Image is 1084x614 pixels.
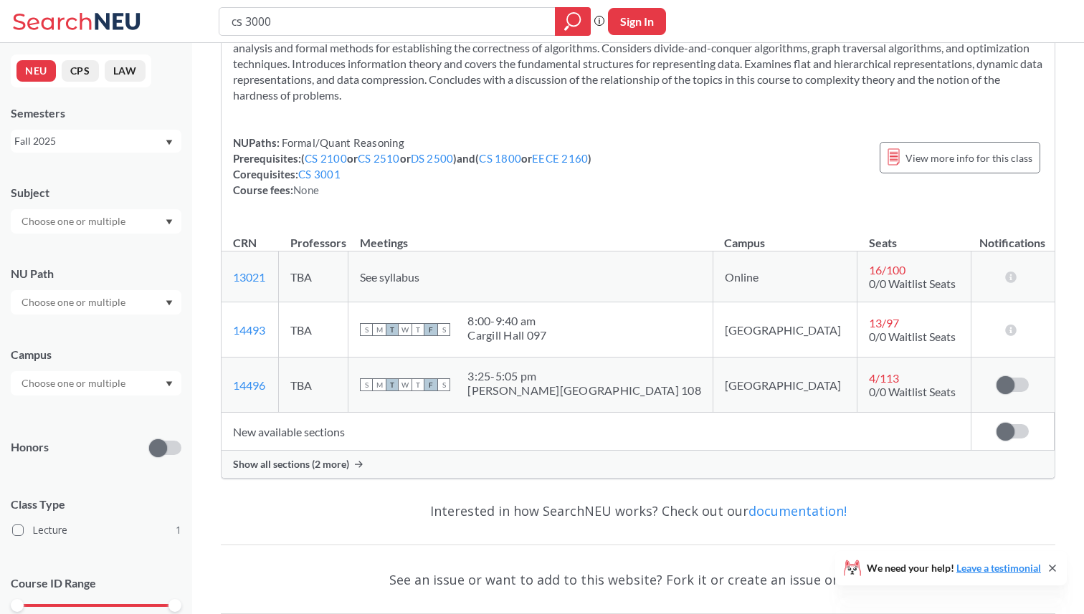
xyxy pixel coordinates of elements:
span: S [437,323,450,336]
a: 13021 [233,270,265,284]
div: Subject [11,185,181,201]
span: W [399,378,412,391]
span: 0/0 Waitlist Seats [869,385,956,398]
span: W [399,323,412,336]
div: Semesters [11,105,181,121]
div: Interested in how SearchNEU works? Check out our [221,490,1055,532]
th: Seats [857,221,971,251]
button: Sign In [608,8,666,35]
section: Introduces the basic principles and techniques for the design, analysis, and implementation of ef... [233,24,1043,103]
a: CS 3001 [298,168,341,181]
svg: magnifying glass [564,11,581,32]
a: DS 2500 [411,152,454,165]
th: Meetings [348,221,713,251]
span: T [386,378,399,391]
td: Online [713,251,857,302]
span: 13 / 97 [869,316,899,330]
p: Honors [11,439,49,456]
div: Dropdown arrow [11,371,181,395]
label: Lecture [12,521,181,539]
span: We need your help! [867,563,1041,573]
a: CS 2510 [358,152,400,165]
th: Campus [713,221,857,251]
a: CS 1800 [479,152,521,165]
span: M [373,378,386,391]
th: Professors [279,221,348,251]
th: Notifications [971,221,1054,251]
input: Class, professor, course number, "phrase" [230,9,545,34]
a: Leave a testimonial [956,562,1041,574]
span: 1 [176,522,181,538]
p: Course ID Range [11,575,181,592]
span: F [424,378,437,391]
div: CRN [233,235,257,251]
a: documentation! [748,502,847,519]
span: T [412,323,424,336]
input: Choose one or multiple [14,213,135,230]
span: 0/0 Waitlist Seats [869,277,956,290]
a: 14496 [233,378,265,392]
span: Class Type [11,497,181,512]
div: See an issue or want to add to this website? Fork it or create an issue on . [221,559,1055,600]
div: Fall 2025Dropdown arrow [11,130,181,153]
span: F [424,323,437,336]
span: Formal/Quant Reasoning [280,136,404,149]
div: 8:00 - 9:40 am [467,314,546,328]
button: NEU [16,60,56,82]
td: [GEOGRAPHIC_DATA] [713,302,857,358]
span: 0/0 Waitlist Seats [869,330,956,343]
span: T [412,378,424,391]
td: TBA [279,302,348,358]
div: Fall 2025 [14,133,164,149]
button: LAW [105,60,146,82]
span: See syllabus [360,270,419,284]
div: Campus [11,347,181,363]
span: S [437,378,450,391]
input: Choose one or multiple [14,375,135,392]
svg: Dropdown arrow [166,381,173,387]
button: CPS [62,60,99,82]
td: New available sections [222,413,971,451]
span: 4 / 113 [869,371,899,385]
span: S [360,323,373,336]
div: Cargill Hall 097 [467,328,546,342]
a: EECE 2160 [532,152,588,165]
td: TBA [279,358,348,413]
div: Dropdown arrow [11,209,181,234]
div: Dropdown arrow [11,290,181,315]
svg: Dropdown arrow [166,300,173,306]
td: [GEOGRAPHIC_DATA] [713,358,857,413]
svg: Dropdown arrow [166,140,173,145]
div: NU Path [11,266,181,282]
span: View more info for this class [905,149,1032,167]
div: [PERSON_NAME][GEOGRAPHIC_DATA] 108 [467,383,701,398]
div: NUPaths: Prerequisites: ( or or ) and ( or ) Corequisites: Course fees: [233,135,591,198]
span: T [386,323,399,336]
span: None [293,183,319,196]
a: CS 2100 [305,152,347,165]
span: Show all sections (2 more) [233,458,349,471]
div: Show all sections (2 more) [222,451,1055,478]
a: 14493 [233,323,265,337]
span: 16 / 100 [869,263,905,277]
span: M [373,323,386,336]
div: magnifying glass [555,7,591,36]
input: Choose one or multiple [14,294,135,311]
td: TBA [279,251,348,302]
div: 3:25 - 5:05 pm [467,369,701,383]
span: S [360,378,373,391]
svg: Dropdown arrow [166,219,173,225]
